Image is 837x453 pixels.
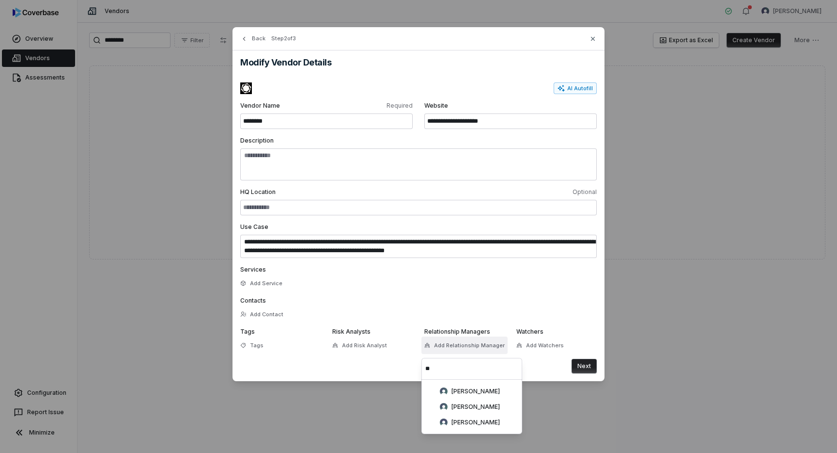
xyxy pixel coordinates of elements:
button: Add Watchers [513,337,567,354]
span: Relationship Managers [424,328,490,335]
button: Back [237,30,268,48]
span: Vendor Name [240,102,325,110]
h2: Modify Vendor Details [240,58,597,67]
button: Add Service [237,275,285,292]
img: Brandon Riding avatar [440,388,448,395]
button: Add Contact [237,306,286,323]
span: Add Relationship Manager [434,342,505,349]
span: Services [240,266,266,273]
span: Use Case [240,223,268,230]
img: Karson Fitzgerald avatar [440,419,448,426]
span: Tags [250,342,263,349]
span: Required [328,102,413,110]
span: [PERSON_NAME] [451,388,500,395]
span: Optional [420,188,597,196]
span: Website [424,102,597,110]
span: Step 2 of 3 [271,35,296,42]
button: Next [572,359,597,373]
div: Suggestions [421,380,522,434]
button: AI Autofill [554,82,597,94]
span: Risk Analysts [332,328,371,335]
span: Contacts [240,297,266,304]
span: Description [240,137,274,144]
span: Watchers [516,328,543,335]
span: HQ Location [240,188,417,196]
span: Tags [240,328,255,335]
span: [PERSON_NAME] [451,403,500,411]
span: Add Risk Analyst [342,342,387,349]
img: Brandon Riding avatar [440,403,448,411]
span: [PERSON_NAME] [451,419,500,426]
